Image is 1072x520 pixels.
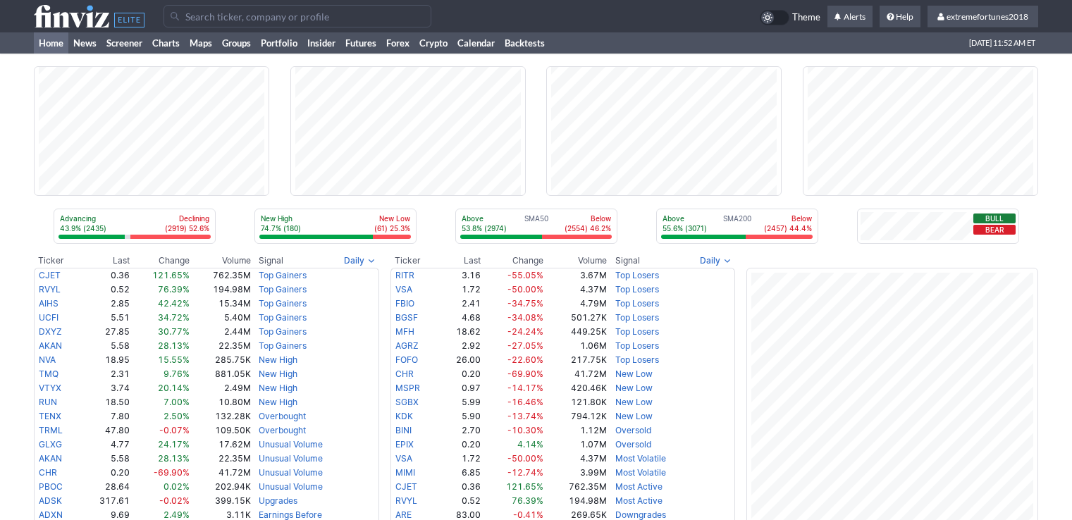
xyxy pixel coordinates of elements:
span: -34.75% [507,298,543,309]
td: 109.50K [190,423,252,438]
p: 55.6% (3071) [663,223,707,233]
a: AIHS [39,298,58,309]
span: 76.39% [512,495,543,506]
a: Earnings Before [259,509,322,520]
td: 194.98M [544,494,608,508]
td: 881.05K [190,367,252,381]
td: 1.06M [544,339,608,353]
a: Oversold [615,439,651,450]
a: AKAN [39,453,62,464]
a: News [68,32,101,54]
a: Top Losers [615,270,659,280]
td: 3.16 [439,268,481,283]
a: RVYL [395,495,417,506]
td: 217.75K [544,353,608,367]
button: Signals interval [340,254,379,268]
td: 2.92 [439,339,481,353]
td: 3.99M [544,466,608,480]
a: Maps [185,32,217,54]
span: -22.60% [507,354,543,365]
td: 0.52 [439,494,481,508]
span: Signal [259,255,283,266]
td: 501.27K [544,311,608,325]
td: 5.90 [439,409,481,423]
button: Signals interval [696,254,735,268]
span: Daily [700,254,720,268]
td: 10.80M [190,395,252,409]
a: TMQ [39,369,58,379]
td: 2.41 [439,297,481,311]
p: New High [261,213,301,223]
td: 1.07M [544,438,608,452]
span: -69.90% [507,369,543,379]
span: 15.55% [158,354,190,365]
td: 4.68 [439,311,481,325]
td: 5.51 [81,311,130,325]
a: Top Losers [615,326,659,337]
span: 2.49% [164,509,190,520]
a: Home [34,32,68,54]
td: 0.52 [81,283,130,297]
p: Below [565,213,611,223]
td: 41.72M [544,367,608,381]
a: extremefortunes2018 [928,6,1038,28]
span: 28.13% [158,453,190,464]
a: Overbought [259,425,306,435]
td: 5.40M [190,311,252,325]
a: New High [259,383,297,393]
td: 762.35M [544,480,608,494]
th: Last [81,254,130,268]
span: [DATE] 11:52 AM ET [969,32,1035,54]
a: FOFO [395,354,418,365]
a: Most Active [615,495,663,506]
p: Above [462,213,507,223]
a: Top Gainers [259,298,307,309]
a: MIMI [395,467,415,478]
td: 15.34M [190,297,252,311]
th: Volume [190,254,252,268]
td: 28.64 [81,480,130,494]
a: Most Volatile [615,453,666,464]
a: Screener [101,32,147,54]
a: RITR [395,270,414,280]
span: -27.05% [507,340,543,351]
a: Overbought [259,411,306,421]
a: CHR [395,369,414,379]
a: Help [880,6,920,28]
td: 18.62 [439,325,481,339]
a: TENX [39,411,61,421]
td: 27.85 [81,325,130,339]
td: 0.20 [439,367,481,381]
span: 76.39% [158,284,190,295]
a: UCFI [39,312,58,323]
span: Daily [344,254,364,268]
a: Oversold [615,425,651,435]
a: PBOC [39,481,63,492]
td: 22.35M [190,452,252,466]
p: (2919) 52.6% [165,223,209,233]
td: 0.20 [439,438,481,452]
a: Backtests [500,32,550,54]
td: 6.85 [439,466,481,480]
a: FBIO [395,298,414,309]
a: VSA [395,453,412,464]
td: 5.58 [81,339,130,353]
td: 2.31 [81,367,130,381]
div: SMA50 [460,213,612,235]
a: Unusual Volume [259,481,323,492]
a: Most Volatile [615,467,666,478]
a: Unusual Volume [259,453,323,464]
th: Ticker [390,254,439,268]
p: (2457) 44.4% [764,223,812,233]
span: 34.72% [158,312,190,323]
a: Top Gainers [259,326,307,337]
th: Change [130,254,190,268]
a: AKAN [39,340,62,351]
a: Upgrades [259,495,297,506]
td: 285.75K [190,353,252,367]
span: 20.14% [158,383,190,393]
p: Declining [165,213,209,223]
a: ADXN [39,509,63,520]
span: -34.08% [507,312,543,323]
a: DXYZ [39,326,62,337]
